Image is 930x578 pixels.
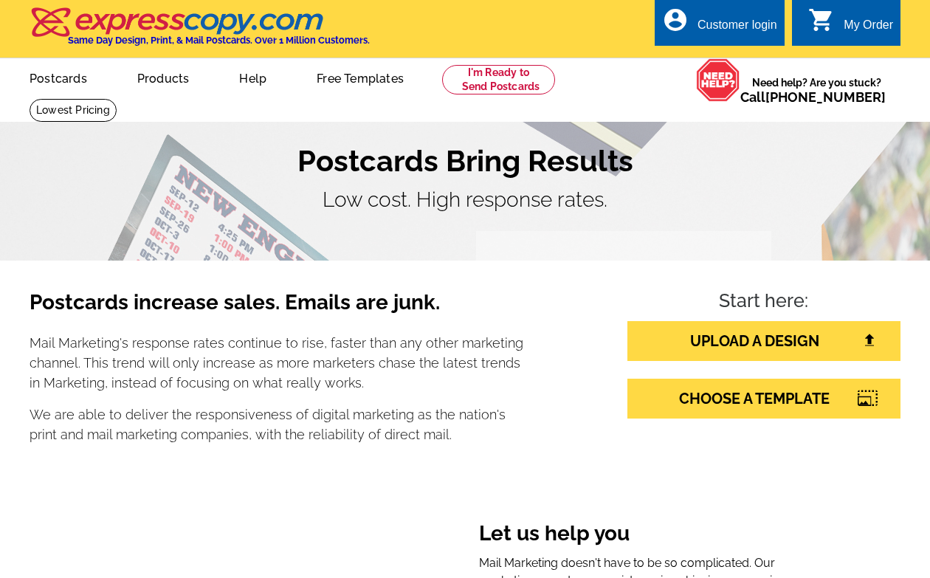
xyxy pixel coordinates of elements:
h3: Let us help you [479,521,809,549]
a: UPLOAD A DESIGN [627,321,900,361]
a: Free Templates [293,60,427,94]
span: Call [740,89,886,105]
a: Help [216,60,290,94]
a: account_circle Customer login [662,16,777,35]
a: Products [114,60,213,94]
a: CHOOSE A TEMPLATE [627,379,900,419]
a: Postcards [6,60,111,94]
p: We are able to deliver the responsiveness of digital marketing as the nation's print and mail mar... [30,405,528,444]
i: account_circle [662,7,689,33]
a: shopping_cart My Order [808,16,893,35]
h4: Start here: [627,290,900,315]
img: help [696,58,740,102]
h1: Postcards Bring Results [30,143,900,179]
p: Mail Marketing's response rates continue to rise, faster than any other marketing channel. This t... [30,333,528,393]
p: Low cost. High response rates. [30,185,900,216]
span: Need help? Are you stuck? [740,75,893,105]
div: Customer login [697,18,777,39]
i: shopping_cart [808,7,835,33]
div: My Order [844,18,893,39]
h4: Same Day Design, Print, & Mail Postcards. Over 1 Million Customers. [68,35,370,46]
a: Same Day Design, Print, & Mail Postcards. Over 1 Million Customers. [30,18,370,46]
a: [PHONE_NUMBER] [765,89,886,105]
h3: Postcards increase sales. Emails are junk. [30,290,528,327]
